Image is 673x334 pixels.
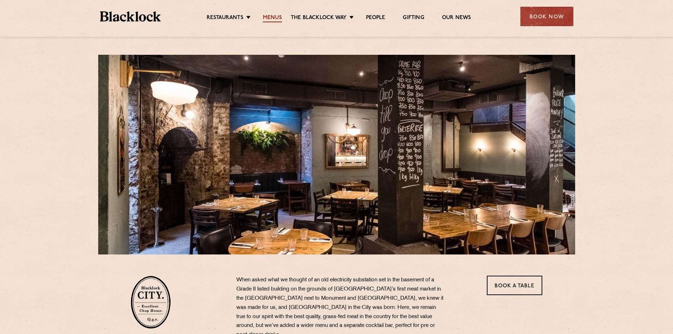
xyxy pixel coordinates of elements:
a: Our News [442,14,471,22]
a: Menus [263,14,282,22]
a: The Blacklock Way [291,14,347,22]
div: Book Now [520,7,573,26]
a: Gifting [403,14,424,22]
a: Restaurants [207,14,243,22]
a: People [366,14,385,22]
img: City-stamp-default.svg [131,276,171,329]
a: Book a Table [487,276,542,295]
img: BL_Textured_Logo-footer-cropped.svg [100,11,161,22]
